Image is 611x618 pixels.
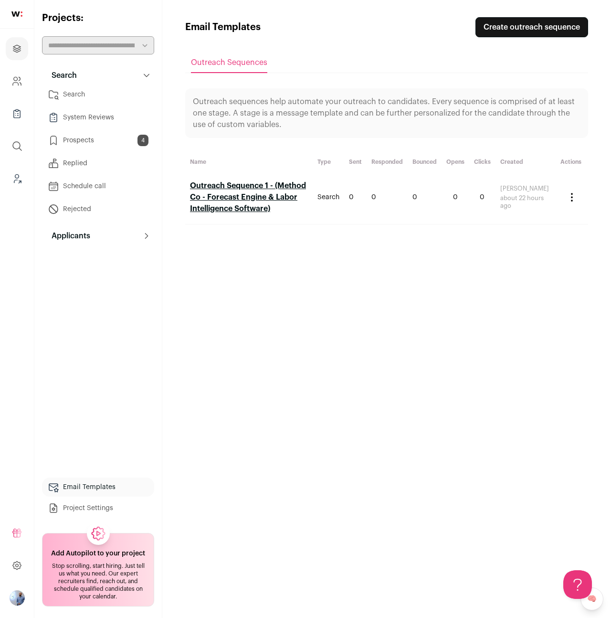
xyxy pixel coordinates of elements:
td: 0 [344,170,367,224]
button: Applicants [42,226,154,245]
div: Outreach sequences help automate your outreach to candidates. Every sequence is comprised of at l... [185,88,588,138]
a: Search [42,85,154,104]
p: Search [46,70,77,81]
img: 97332-medium_jpg [10,590,25,606]
div: about 22 hours ago [500,194,551,210]
a: Prospects4 [42,131,154,150]
a: System Reviews [42,108,154,127]
a: Add Autopilot to your project Stop scrolling, start hiring. Just tell us what you need. Our exper... [42,533,154,607]
a: 🧠 [580,587,603,610]
th: Created [495,153,556,170]
h2: Projects: [42,11,154,25]
a: Create outreach sequence [475,17,588,37]
td: 0 [469,170,495,224]
div: Stop scrolling, start hiring. Just tell us what you need. Our expert recruiters find, reach out, ... [48,562,148,600]
h2: Add Autopilot to your project [51,549,145,558]
a: Schedule call [42,177,154,196]
span: 4 [137,135,148,146]
th: Type [313,153,344,170]
p: Applicants [46,230,90,242]
h1: Email Templates [185,21,261,34]
td: Search [313,170,344,224]
a: Project Settings [42,499,154,518]
th: Responded [367,153,408,170]
iframe: Help Scout Beacon - Open [563,570,592,599]
th: Opens [442,153,469,170]
th: Sent [344,153,367,170]
th: Actions [556,153,588,170]
td: 0 [367,170,408,224]
div: [PERSON_NAME] [500,185,551,192]
a: Company Lists [6,102,28,125]
span: Outreach Sequences [191,59,267,66]
a: Company and ATS Settings [6,70,28,93]
a: Outreach Sequence 1 - (Method Co - Forecast Engine & Labor Intelligence Software) [190,182,306,213]
a: Email Templates [42,478,154,497]
img: wellfound-shorthand-0d5821cbd27db2630d0214b213865d53afaa358527fdda9d0ea32b1df1b89c2c.svg [11,11,22,17]
button: Actions [560,186,583,209]
a: Projects [6,37,28,60]
th: Name [185,153,313,170]
button: Open dropdown [10,590,25,606]
button: Search [42,66,154,85]
td: 0 [408,170,442,224]
a: Replied [42,154,154,173]
a: Rejected [42,200,154,219]
th: Bounced [408,153,442,170]
a: Leads (Backoffice) [6,167,28,190]
th: Clicks [469,153,495,170]
td: 0 [442,170,469,224]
